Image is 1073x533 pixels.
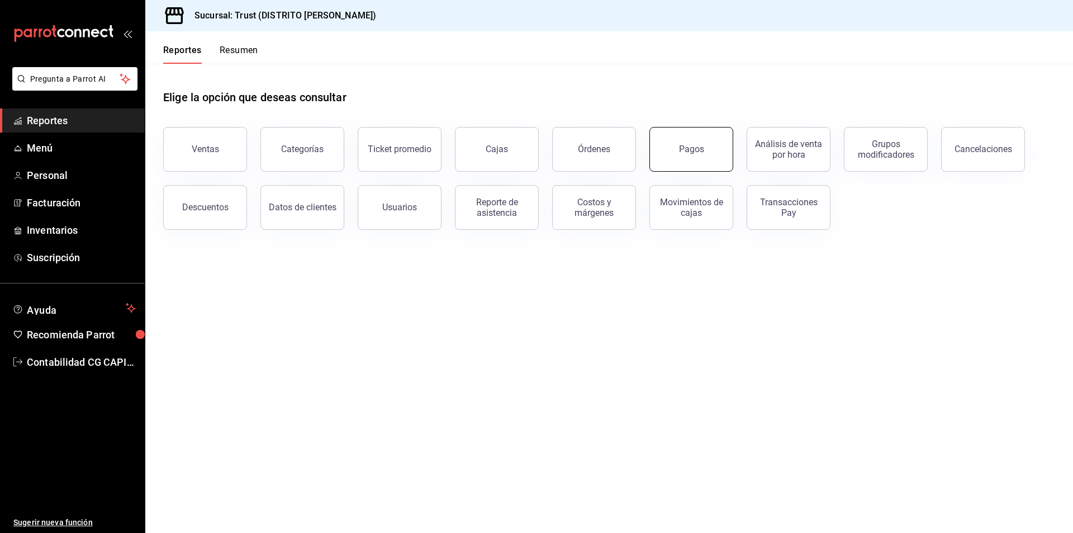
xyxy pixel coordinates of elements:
[281,144,324,154] div: Categorías
[123,29,132,38] button: open_drawer_menu
[163,185,247,230] button: Descuentos
[220,45,258,64] button: Resumen
[27,250,136,265] span: Suscripción
[163,127,247,172] button: Ventas
[269,202,336,213] div: Datos de clientes
[559,197,629,218] div: Costos y márgenes
[27,168,136,183] span: Personal
[941,127,1025,172] button: Cancelaciones
[30,73,120,85] span: Pregunta a Parrot AI
[747,185,830,230] button: Transacciones Pay
[27,327,136,342] span: Recomienda Parrot
[486,143,509,156] div: Cajas
[754,139,823,160] div: Análisis de venta por hora
[27,223,136,238] span: Inventarios
[679,144,704,154] div: Pagos
[851,139,920,160] div: Grupos modificadores
[192,144,219,154] div: Ventas
[358,127,441,172] button: Ticket promedio
[657,197,726,218] div: Movimientos de cajas
[382,202,417,213] div: Usuarios
[552,127,636,172] button: Órdenes
[754,197,823,218] div: Transacciones Pay
[182,202,229,213] div: Descuentos
[260,185,344,230] button: Datos de clientes
[163,45,202,64] button: Reportes
[186,9,376,22] h3: Sucursal: Trust (DISTRITO [PERSON_NAME])
[844,127,928,172] button: Grupos modificadores
[649,185,733,230] button: Movimientos de cajas
[13,517,136,529] span: Sugerir nueva función
[955,144,1012,154] div: Cancelaciones
[27,195,136,210] span: Facturación
[8,81,137,93] a: Pregunta a Parrot AI
[358,185,441,230] button: Usuarios
[747,127,830,172] button: Análisis de venta por hora
[163,89,346,106] h1: Elige la opción que deseas consultar
[27,140,136,155] span: Menú
[649,127,733,172] button: Pagos
[455,127,539,172] a: Cajas
[27,301,121,315] span: Ayuda
[552,185,636,230] button: Costos y márgenes
[462,197,531,218] div: Reporte de asistencia
[455,185,539,230] button: Reporte de asistencia
[368,144,431,154] div: Ticket promedio
[578,144,610,154] div: Órdenes
[27,113,136,128] span: Reportes
[12,67,137,91] button: Pregunta a Parrot AI
[163,45,258,64] div: navigation tabs
[27,355,136,370] span: Contabilidad CG CAPITAL
[260,127,344,172] button: Categorías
